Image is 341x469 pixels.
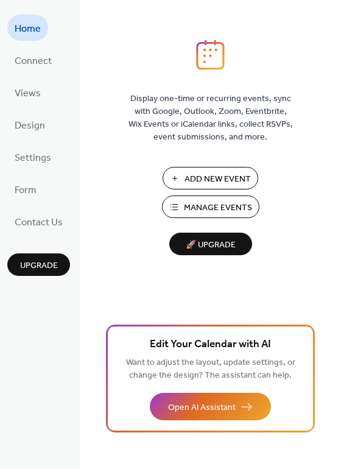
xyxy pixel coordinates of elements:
[150,336,271,353] span: Edit Your Calendar with AI
[15,213,63,232] span: Contact Us
[126,354,295,384] span: Want to adjust the layout, update settings, or change the design? The assistant can help.
[7,176,44,202] a: Form
[7,111,52,138] a: Design
[15,181,37,200] span: Form
[15,84,41,103] span: Views
[168,401,236,414] span: Open AI Assistant
[185,173,251,186] span: Add New Event
[184,202,252,214] span: Manage Events
[7,79,48,105] a: Views
[7,208,70,234] a: Contact Us
[150,393,271,420] button: Open AI Assistant
[196,40,224,70] img: logo_icon.svg
[15,149,51,167] span: Settings
[128,93,293,144] span: Display one-time or recurring events, sync with Google, Outlook, Zoom, Eventbrite, Wix Events or ...
[169,233,252,255] button: 🚀 Upgrade
[162,196,259,218] button: Manage Events
[7,15,48,41] a: Home
[15,52,52,71] span: Connect
[20,259,58,272] span: Upgrade
[163,167,258,189] button: Add New Event
[7,47,59,73] a: Connect
[7,144,58,170] a: Settings
[15,116,45,135] span: Design
[15,19,41,38] span: Home
[177,237,245,253] span: 🚀 Upgrade
[7,253,70,276] button: Upgrade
